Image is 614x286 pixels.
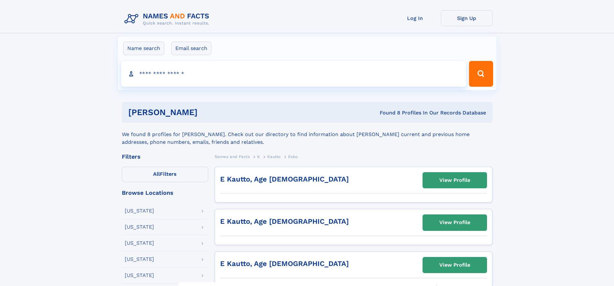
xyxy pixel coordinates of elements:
[441,10,492,26] a: Sign Up
[220,260,349,268] a: E Kautto, Age [DEMOGRAPHIC_DATA]
[123,42,164,55] label: Name search
[439,258,470,272] div: View Profile
[220,175,349,183] a: E Kautto, Age [DEMOGRAPHIC_DATA]
[257,153,260,161] a: K
[171,42,211,55] label: Email search
[125,208,154,213] div: [US_STATE]
[257,154,260,159] span: K
[121,61,466,87] input: search input
[389,10,441,26] a: Log In
[122,167,208,182] label: Filters
[153,171,160,177] span: All
[439,215,470,230] div: View Profile
[125,257,154,262] div: [US_STATE]
[439,173,470,188] div: View Profile
[220,217,349,225] a: E Kautto, Age [DEMOGRAPHIC_DATA]
[423,173,487,188] a: View Profile
[122,190,208,196] div: Browse Locations
[128,108,289,116] h1: [PERSON_NAME]
[288,109,486,116] div: Found 8 Profiles In Our Records Database
[423,257,487,273] a: View Profile
[122,123,492,146] div: We found 8 profiles for [PERSON_NAME]. Check out our directory to find information about [PERSON_...
[288,154,298,159] span: Esko
[125,241,154,246] div: [US_STATE]
[125,224,154,230] div: [US_STATE]
[122,10,215,28] img: Logo Names and Facts
[267,154,281,159] span: Kautto
[469,61,493,87] button: Search Button
[423,215,487,230] a: View Profile
[215,153,250,161] a: Names and Facts
[122,154,208,160] div: Filters
[125,273,154,278] div: [US_STATE]
[267,153,281,161] a: Kautto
